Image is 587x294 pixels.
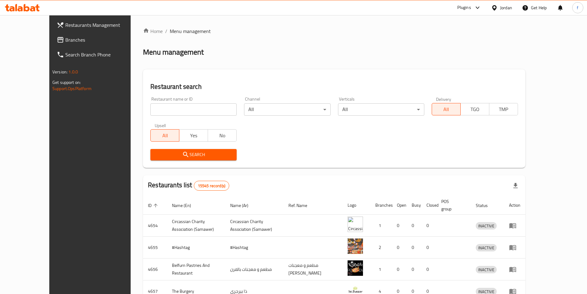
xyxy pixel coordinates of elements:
td: 1 [370,259,392,280]
h2: Restaurant search [150,82,518,91]
span: Status [476,202,496,209]
span: Branches [65,36,142,43]
span: All [434,105,458,114]
td: ​Circassian ​Charity ​Association​ (Samawer) [225,215,283,237]
span: Yes [182,131,206,140]
td: 0 [392,259,407,280]
a: Search Branch Phone [52,47,147,62]
div: Export file [508,178,523,193]
span: TGO [463,105,487,114]
span: Get support on: [52,78,81,86]
span: Search Branch Phone [65,51,142,58]
div: Menu [509,244,520,251]
td: 0 [407,259,422,280]
h2: Restaurants list [148,180,229,191]
label: Delivery [436,97,451,101]
th: Closed [422,196,436,215]
td: 1 [370,215,392,237]
td: ​Circassian ​Charity ​Association​ (Samawer) [167,215,225,237]
div: Total records count [194,181,229,191]
td: مطعم و معجنات بالفرن [225,259,283,280]
td: مطعم و معجنات [PERSON_NAME] [283,259,343,280]
span: Version: [52,68,67,76]
span: Name (Ar) [230,202,256,209]
span: ID [148,202,160,209]
div: Menu [509,222,520,229]
span: No [210,131,234,140]
th: Open [392,196,407,215]
div: Menu [509,266,520,273]
li: / [165,27,167,35]
span: All [153,131,177,140]
nav: breadcrumb [143,27,525,35]
th: Action [504,196,525,215]
button: TMP [489,103,518,115]
span: INACTIVE [476,244,497,251]
td: Belfurn Pastries And Restaurant [167,259,225,280]
div: All [244,103,330,116]
th: Logo [343,196,370,215]
img: #Hashtag [348,238,363,254]
button: Search [150,149,237,160]
input: Search for restaurant name or ID.. [150,103,237,116]
span: TMP [492,105,516,114]
a: Restaurants Management [52,18,147,32]
h2: Menu management [143,47,204,57]
td: 4655 [143,237,167,259]
a: Support.OpsPlatform [52,85,92,93]
span: Name (En) [172,202,199,209]
div: Jordan [500,4,512,11]
a: Branches [52,32,147,47]
span: 15545 record(s) [194,183,229,189]
td: #Hashtag [225,237,283,259]
span: f [577,4,578,11]
img: Belfurn Pastries And Restaurant [348,260,363,276]
td: 0 [392,215,407,237]
td: 0 [392,237,407,259]
td: 2 [370,237,392,259]
td: 0 [422,215,436,237]
td: 4654 [143,215,167,237]
span: Menu management [170,27,211,35]
button: Yes [179,129,208,142]
td: 0 [407,215,422,237]
td: 0 [407,237,422,259]
button: All [150,129,179,142]
span: INACTIVE [476,266,497,273]
td: 4656 [143,259,167,280]
span: Ref. Name [288,202,315,209]
div: Plugins [457,4,471,11]
th: Busy [407,196,422,215]
th: Branches [370,196,392,215]
div: All [338,103,424,116]
span: 1.0.0 [68,68,78,76]
img: ​Circassian ​Charity ​Association​ (Samawer) [348,217,363,232]
span: Restaurants Management [65,21,142,29]
button: TGO [460,103,489,115]
label: Upsell [155,123,166,127]
button: All [432,103,461,115]
td: #Hashtag [167,237,225,259]
span: Search [155,151,232,159]
span: INACTIVE [476,222,497,230]
td: 0 [422,259,436,280]
td: 0 [422,237,436,259]
span: POS group [441,198,463,213]
a: Home [143,27,163,35]
button: No [208,129,237,142]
